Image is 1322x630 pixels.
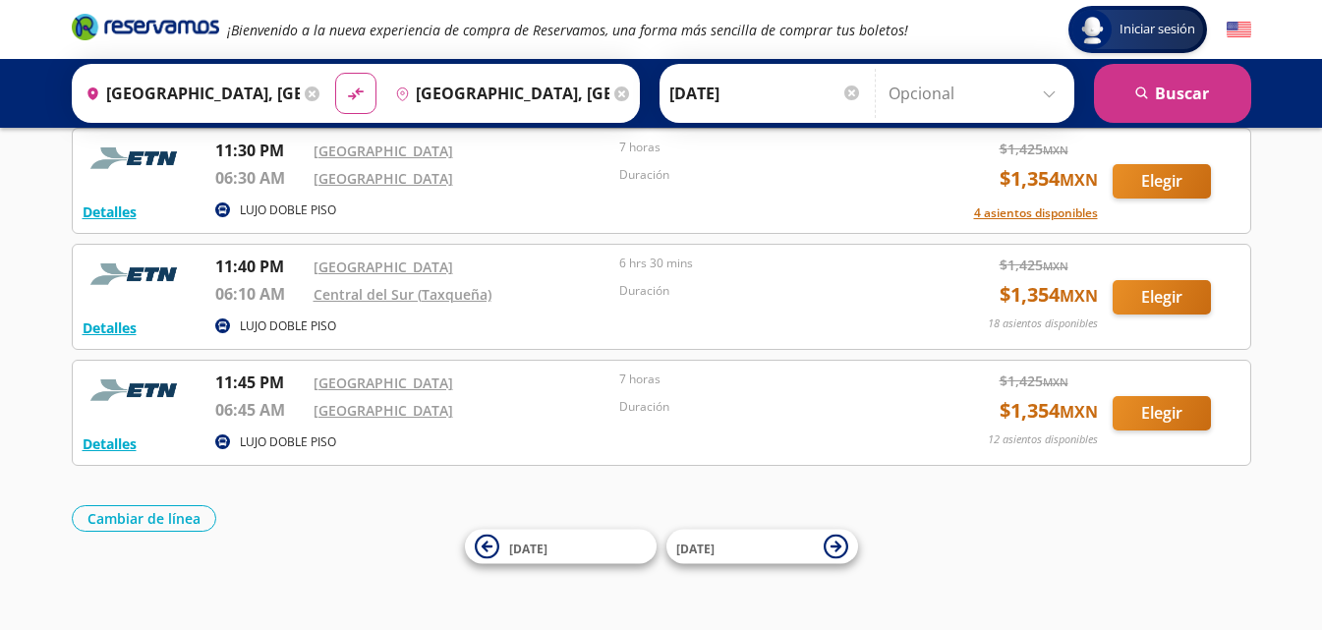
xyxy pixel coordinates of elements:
[314,142,453,160] a: [GEOGRAPHIC_DATA]
[78,69,300,118] input: Buscar Origen
[215,255,304,278] p: 11:40 PM
[72,12,219,47] a: Brand Logo
[72,505,216,532] button: Cambiar de línea
[1000,139,1068,159] span: $ 1,425
[215,371,304,394] p: 11:45 PM
[1060,401,1098,423] small: MXN
[619,139,916,156] p: 7 horas
[1060,169,1098,191] small: MXN
[215,139,304,162] p: 11:30 PM
[1000,255,1068,275] span: $ 1,425
[666,530,858,564] button: [DATE]
[1043,374,1068,389] small: MXN
[314,373,453,392] a: [GEOGRAPHIC_DATA]
[1060,285,1098,307] small: MXN
[1113,280,1211,315] button: Elegir
[240,317,336,335] p: LUJO DOBLE PISO
[988,431,1098,448] p: 12 asientos disponibles
[1043,143,1068,157] small: MXN
[1113,164,1211,199] button: Elegir
[387,69,609,118] input: Buscar Destino
[227,21,908,39] em: ¡Bienvenido a la nueva experiencia de compra de Reservamos, una forma más sencilla de comprar tus...
[974,204,1098,222] button: 4 asientos disponibles
[1000,280,1098,310] span: $ 1,354
[314,169,453,188] a: [GEOGRAPHIC_DATA]
[240,433,336,451] p: LUJO DOBLE PISO
[619,371,916,388] p: 7 horas
[215,398,304,422] p: 06:45 AM
[619,398,916,416] p: Duración
[83,371,191,410] img: RESERVAMOS
[1113,396,1211,430] button: Elegir
[314,401,453,420] a: [GEOGRAPHIC_DATA]
[215,282,304,306] p: 06:10 AM
[1043,258,1068,273] small: MXN
[1094,64,1251,123] button: Buscar
[509,540,547,556] span: [DATE]
[619,282,916,300] p: Duración
[669,69,862,118] input: Elegir Fecha
[619,255,916,272] p: 6 hrs 30 mins
[1000,396,1098,426] span: $ 1,354
[83,201,137,222] button: Detalles
[314,258,453,276] a: [GEOGRAPHIC_DATA]
[72,12,219,41] i: Brand Logo
[83,433,137,454] button: Detalles
[1112,20,1203,39] span: Iniciar sesión
[215,166,304,190] p: 06:30 AM
[83,255,191,294] img: RESERVAMOS
[619,166,916,184] p: Duración
[1000,164,1098,194] span: $ 1,354
[240,201,336,219] p: LUJO DOBLE PISO
[988,315,1098,332] p: 18 asientos disponibles
[465,530,657,564] button: [DATE]
[1000,371,1068,391] span: $ 1,425
[889,69,1064,118] input: Opcional
[676,540,715,556] span: [DATE]
[83,317,137,338] button: Detalles
[1227,18,1251,42] button: English
[314,285,491,304] a: Central del Sur (Taxqueña)
[83,139,191,178] img: RESERVAMOS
